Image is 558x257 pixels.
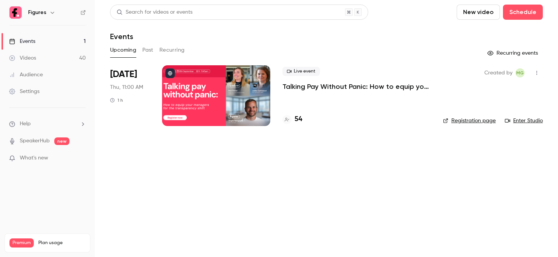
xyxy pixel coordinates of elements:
button: Recurring [159,44,185,56]
iframe: Noticeable Trigger [77,155,86,162]
div: Search for videos or events [117,8,192,16]
img: Figures [9,6,22,19]
a: Talking Pay Without Panic: How to equip your managers for the transparency shift [282,82,431,91]
a: Registration page [443,117,496,125]
span: Plan usage [38,240,85,246]
a: Enter Studio [505,117,543,125]
div: Videos [9,54,36,62]
button: Schedule [503,5,543,20]
div: Settings [9,88,39,95]
span: Created by [484,68,512,77]
button: New video [457,5,500,20]
li: help-dropdown-opener [9,120,86,128]
span: [DATE] [110,68,137,80]
div: 1 h [110,97,123,103]
a: SpeakerHub [20,137,50,145]
h4: 54 [295,114,302,125]
button: Upcoming [110,44,136,56]
span: new [54,137,69,145]
a: 54 [282,114,302,125]
span: Mégane Gateau [515,68,525,77]
span: Premium [9,238,34,248]
span: Thu, 11:00 AM [110,84,143,91]
div: Sep 18 Thu, 11:00 AM (Europe/Paris) [110,65,150,126]
span: What's new [20,154,48,162]
h1: Events [110,32,133,41]
span: Help [20,120,31,128]
button: Past [142,44,153,56]
span: MG [516,68,524,77]
div: Events [9,38,35,45]
button: Recurring events [484,47,543,59]
div: Audience [9,71,43,79]
span: Live event [282,67,320,76]
h6: Figures [28,9,46,16]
